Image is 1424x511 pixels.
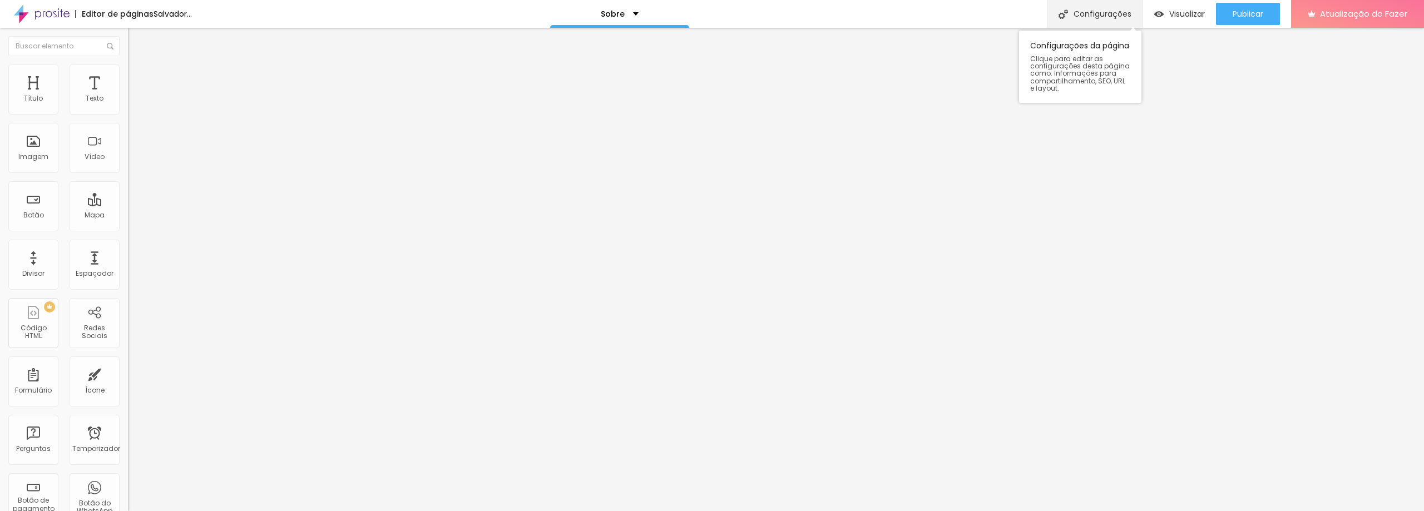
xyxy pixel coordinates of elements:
[1233,8,1263,19] font: Publicar
[86,93,103,103] font: Texto
[23,210,44,220] font: Botão
[24,93,43,103] font: Título
[76,269,113,278] font: Espaçador
[18,152,48,161] font: Imagem
[82,323,107,340] font: Redes Sociais
[8,36,120,56] input: Buscar elemento
[85,152,105,161] font: Vídeo
[21,323,47,340] font: Código HTML
[1030,40,1129,51] font: Configurações da página
[1169,8,1205,19] font: Visualizar
[1216,3,1280,25] button: Publicar
[107,43,113,49] img: Ícone
[1320,8,1407,19] font: Atualização do Fazer
[15,385,52,395] font: Formulário
[85,385,105,395] font: Ícone
[1154,9,1164,19] img: view-1.svg
[1059,9,1068,19] img: Ícone
[601,8,625,19] font: Sobre
[22,269,44,278] font: Divisor
[72,444,120,453] font: Temporizador
[16,444,51,453] font: Perguntas
[82,8,154,19] font: Editor de páginas
[85,210,105,220] font: Mapa
[1143,3,1216,25] button: Visualizar
[1074,8,1131,19] font: Configurações
[128,28,1424,511] iframe: Editor
[1030,54,1130,93] font: Clique para editar as configurações desta página como: Informações para compartilhamento, SEO, UR...
[154,8,192,19] font: Salvador...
